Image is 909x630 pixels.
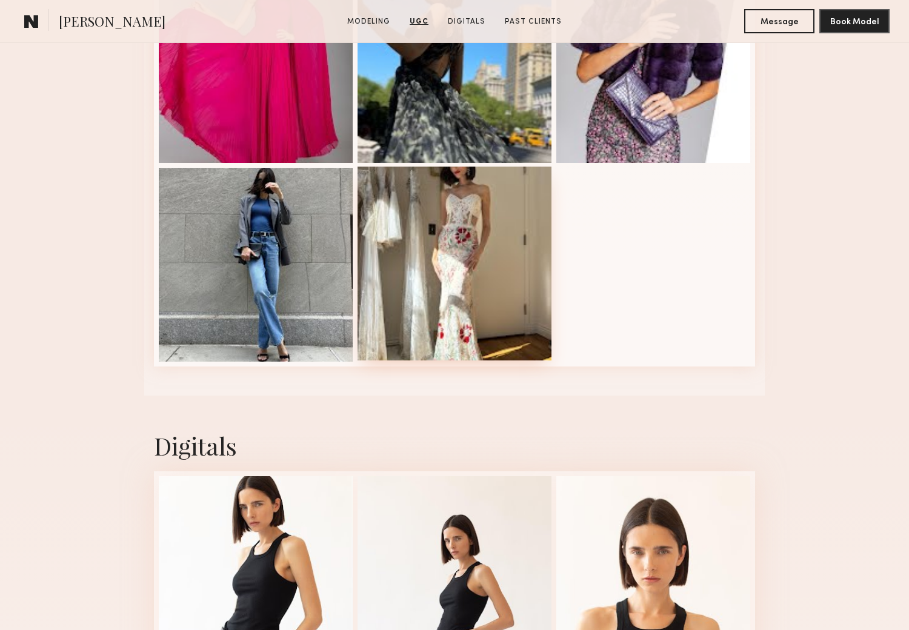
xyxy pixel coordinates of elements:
div: Digitals [154,429,755,462]
a: Digitals [443,16,490,27]
span: [PERSON_NAME] [59,12,165,33]
a: UGC [405,16,433,27]
button: Book Model [819,9,890,33]
a: Modeling [342,16,395,27]
a: Past Clients [500,16,567,27]
button: Message [744,9,814,33]
a: Book Model [819,16,890,26]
